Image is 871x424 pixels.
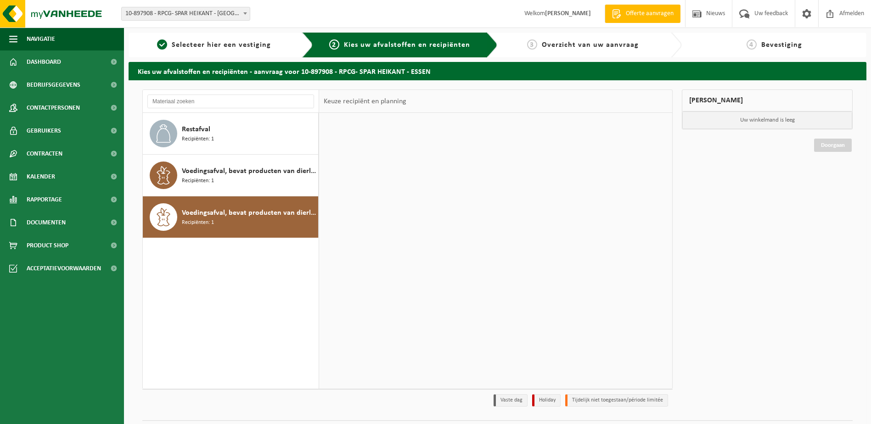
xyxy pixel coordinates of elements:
a: Doorgaan [814,139,852,152]
span: Contracten [27,142,62,165]
button: Voedingsafval, bevat producten van dierlijke oorsprong, onverpakt, categorie 3 Recipiënten: 1 [143,196,319,238]
h2: Kies uw afvalstoffen en recipiënten - aanvraag voor 10-897908 - RPCG- SPAR HEIKANT - ESSEN [129,62,866,80]
span: Contactpersonen [27,96,80,119]
span: Voedingsafval, bevat producten van dierlijke oorsprong, onverpakt, categorie 3 [182,207,316,218]
span: Recipiënten: 1 [182,177,214,185]
span: Selecteer hier een vestiging [172,41,271,49]
span: Recipiënten: 1 [182,135,214,144]
span: Recipiënten: 1 [182,218,214,227]
li: Vaste dag [494,394,528,407]
span: Gebruikers [27,119,61,142]
span: Kies uw afvalstoffen en recipiënten [344,41,470,49]
span: 3 [527,39,537,50]
li: Tijdelijk niet toegestaan/période limitée [565,394,668,407]
span: Kalender [27,165,55,188]
span: Offerte aanvragen [624,9,676,18]
span: Bedrijfsgegevens [27,73,80,96]
span: Voedingsafval, bevat producten van dierlijke oorsprong, gemengde verpakking (exclusief glas), cat... [182,166,316,177]
span: Product Shop [27,234,68,257]
p: Uw winkelmand is leeg [682,112,852,129]
a: Offerte aanvragen [605,5,680,23]
input: Materiaal zoeken [147,95,314,108]
span: 10-897908 - RPCG- SPAR HEIKANT - ESSEN [122,7,250,20]
span: 1 [157,39,167,50]
li: Holiday [532,394,561,407]
span: Bevestiging [761,41,802,49]
span: 10-897908 - RPCG- SPAR HEIKANT - ESSEN [121,7,250,21]
span: Documenten [27,211,66,234]
span: 2 [329,39,339,50]
button: Voedingsafval, bevat producten van dierlijke oorsprong, gemengde verpakking (exclusief glas), cat... [143,155,319,196]
button: Restafval Recipiënten: 1 [143,113,319,155]
span: Restafval [182,124,210,135]
span: Dashboard [27,50,61,73]
span: Rapportage [27,188,62,211]
strong: [PERSON_NAME] [545,10,591,17]
div: [PERSON_NAME] [682,89,853,112]
div: Keuze recipiënt en planning [319,90,411,113]
a: 1Selecteer hier een vestiging [133,39,295,50]
span: Acceptatievoorwaarden [27,257,101,280]
span: Navigatie [27,28,55,50]
span: Overzicht van uw aanvraag [542,41,639,49]
span: 4 [747,39,757,50]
